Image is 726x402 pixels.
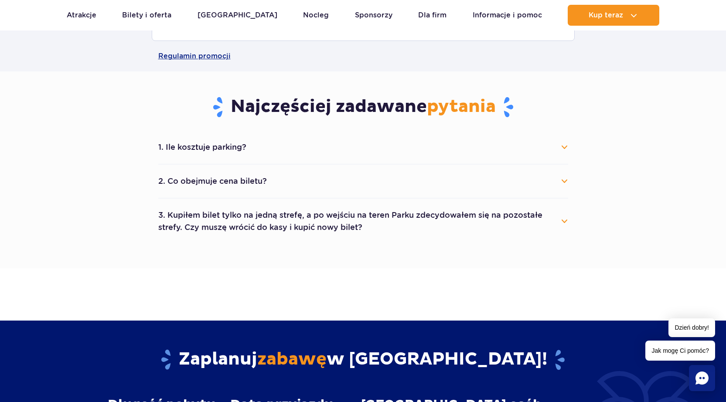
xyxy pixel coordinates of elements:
a: Nocleg [303,5,329,26]
h3: Najczęściej zadawane [158,96,568,118]
button: 1. Ile kosztuje parking? [158,138,568,157]
button: 2. Co obejmuje cena biletu? [158,172,568,191]
a: Atrakcje [67,5,96,26]
div: Chat [689,365,715,391]
a: Regulamin promocji [158,41,568,71]
span: pytania [427,96,496,118]
h2: Zaplanuj w [GEOGRAPHIC_DATA]! [108,348,618,371]
span: Kup teraz [589,11,623,19]
span: Jak mogę Ci pomóc? [645,341,715,361]
a: Dla firm [418,5,447,26]
a: Informacje i pomoc [473,5,542,26]
button: 3. Kupiłem bilet tylko na jedną strefę, a po wejściu na teren Parku zdecydowałem się na pozostałe... [158,206,568,237]
span: zabawę [257,348,327,370]
span: Dzień dobry! [668,318,715,337]
button: Kup teraz [568,5,659,26]
a: Sponsorzy [355,5,392,26]
a: Bilety i oferta [122,5,171,26]
a: [GEOGRAPHIC_DATA] [198,5,277,26]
